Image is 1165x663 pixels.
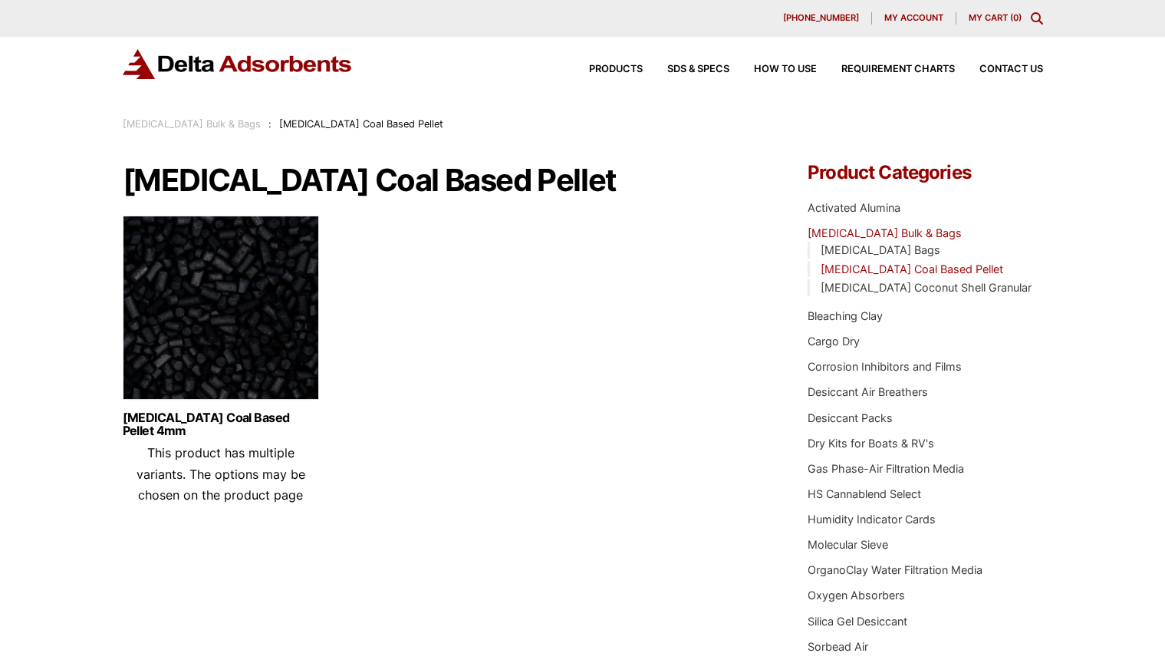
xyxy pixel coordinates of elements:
a: Cargo Dry [808,335,860,348]
span: SDS & SPECS [667,64,729,74]
span: How to Use [754,64,817,74]
a: Bleaching Clay [808,309,883,322]
a: Corrosion Inhibitors and Films [808,360,962,373]
h4: Product Categories [808,163,1042,182]
a: Molecular Sieve [808,538,888,551]
a: [MEDICAL_DATA] Bulk & Bags [808,226,962,239]
a: Silica Gel Desiccant [808,615,907,628]
span: [PHONE_NUMBER] [783,14,859,22]
img: Delta Adsorbents [123,49,353,79]
img: Activated Carbon 4mm Pellets [123,216,319,407]
a: Activated Alumina [808,201,900,214]
a: Desiccant Packs [808,411,893,424]
span: My account [884,14,943,22]
a: Requirement Charts [817,64,955,74]
span: : [268,118,272,130]
span: Contact Us [979,64,1043,74]
a: My Cart (0) [969,12,1022,23]
a: [MEDICAL_DATA] Coconut Shell Granular [821,281,1032,294]
a: [MEDICAL_DATA] Coal Based Pellet [821,262,1003,275]
a: Humidity Indicator Cards [808,513,936,526]
a: My account [872,12,956,25]
a: How to Use [729,64,817,74]
a: [MEDICAL_DATA] Bulk & Bags [123,118,261,130]
span: [MEDICAL_DATA] Coal Based Pellet [279,118,443,130]
a: [MEDICAL_DATA] Coal Based Pellet 4mm [123,411,319,437]
a: [PHONE_NUMBER] [771,12,872,25]
span: This product has multiple variants. The options may be chosen on the product page [137,445,305,502]
a: HS Cannablend Select [808,487,921,500]
h1: [MEDICAL_DATA] Coal Based Pellet [123,163,762,197]
a: Gas Phase-Air Filtration Media [808,462,964,475]
a: Dry Kits for Boats & RV's [808,437,934,450]
a: Oxygen Absorbers [808,589,905,602]
span: Requirement Charts [841,64,955,74]
a: Products [564,64,643,74]
a: Sorbead Air [808,640,868,653]
a: Contact Us [955,64,1043,74]
a: SDS & SPECS [643,64,729,74]
span: 0 [1013,12,1019,23]
div: Toggle Modal Content [1031,12,1043,25]
a: Desiccant Air Breathers [808,385,928,398]
span: Products [589,64,643,74]
a: OrganoClay Water Filtration Media [808,563,982,576]
a: [MEDICAL_DATA] Bags [821,243,940,256]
